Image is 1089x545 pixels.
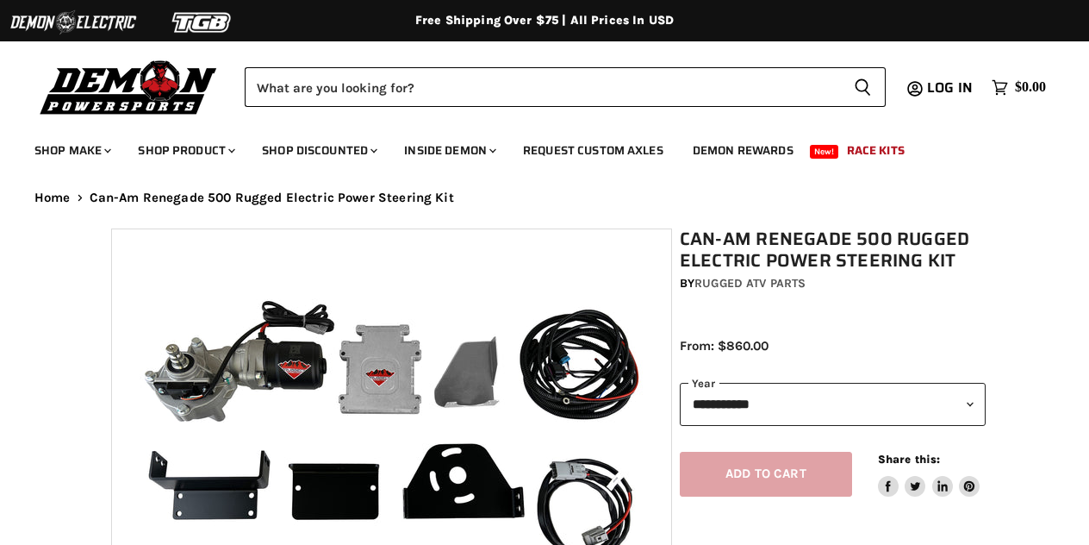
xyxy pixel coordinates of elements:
[680,133,806,168] a: Demon Rewards
[840,67,886,107] button: Search
[245,67,840,107] input: Search
[245,67,886,107] form: Product
[810,145,839,159] span: New!
[927,77,973,98] span: Log in
[1015,79,1046,96] span: $0.00
[34,191,71,205] a: Home
[138,6,267,39] img: TGB Logo 2
[34,56,223,117] img: Demon Powersports
[919,80,983,96] a: Log in
[510,133,676,168] a: Request Custom Axles
[983,75,1055,100] a: $0.00
[834,133,918,168] a: Race Kits
[90,191,454,205] span: Can-Am Renegade 500 Rugged Electric Power Steering Kit
[694,276,806,291] a: Rugged ATV Parts
[680,274,986,293] div: by
[391,133,507,168] a: Inside Demon
[878,452,980,498] aside: Share this:
[680,383,986,425] select: year
[22,133,121,168] a: Shop Make
[22,126,1042,168] ul: Main menu
[9,6,138,39] img: Demon Electric Logo 2
[125,133,246,168] a: Shop Product
[680,229,986,272] h1: Can-Am Renegade 500 Rugged Electric Power Steering Kit
[249,133,388,168] a: Shop Discounted
[680,338,769,354] span: From: $860.00
[878,453,940,466] span: Share this:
